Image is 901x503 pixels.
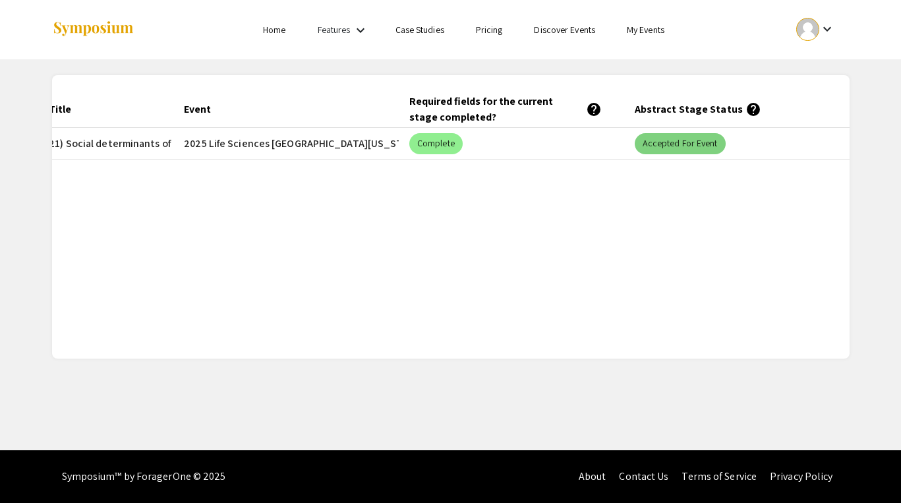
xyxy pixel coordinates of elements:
[745,102,761,117] mat-icon: help
[770,469,832,483] a: Privacy Policy
[627,24,664,36] a: My Events
[49,102,83,117] div: Title
[409,94,602,125] div: Required fields for the current stage completed?
[395,24,444,36] a: Case Studies
[476,24,503,36] a: Pricing
[173,128,399,160] mat-cell: 2025 Life Sciences [GEOGRAPHIC_DATA][US_STATE] STEM Undergraduate Symposium
[624,91,850,128] mat-header-cell: Abstract Stage Status
[184,102,211,117] div: Event
[318,24,351,36] a: Features
[534,24,595,36] a: Discover Events
[586,102,602,117] mat-icon: help
[353,22,368,38] mat-icon: Expand Features list
[10,444,56,493] iframe: Chat
[62,450,226,503] div: Symposium™ by ForagerOne © 2025
[409,94,614,125] div: Required fields for the current stage completed?help
[52,20,134,38] img: Symposium by ForagerOne
[49,102,71,117] div: Title
[619,469,668,483] a: Contact Us
[682,469,757,483] a: Terms of Service
[184,102,223,117] div: Event
[263,24,285,36] a: Home
[409,133,463,154] mat-chip: Complete
[782,15,849,44] button: Expand account dropdown
[819,21,835,37] mat-icon: Expand account dropdown
[579,469,606,483] a: About
[635,133,726,154] mat-chip: Accepted for Event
